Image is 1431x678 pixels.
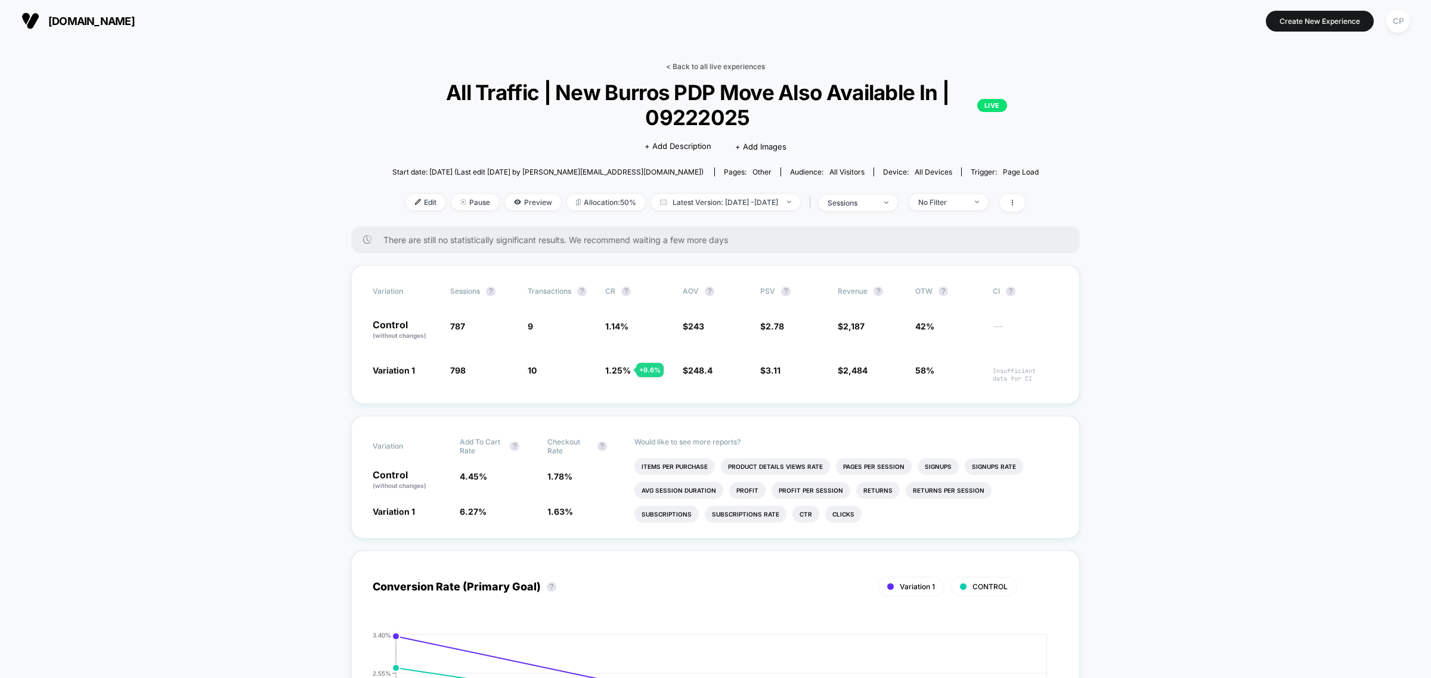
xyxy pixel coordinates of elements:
span: [DOMAIN_NAME] [48,15,135,27]
span: Variation [373,287,438,296]
button: ? [547,582,556,592]
span: Sessions [450,287,480,296]
span: 4.45 % [460,471,487,481]
span: AOV [683,287,699,296]
span: $ [838,365,868,375]
span: $ [760,365,780,375]
span: 1.63 % [547,506,573,517]
button: ? [621,287,631,296]
button: [DOMAIN_NAME] [18,11,138,30]
img: end [787,201,791,203]
span: All Traffic | New Burros PDP Move Also Available In | 09222025 [424,80,1007,130]
span: 1.25 % [605,365,631,375]
span: | [806,194,819,212]
div: Audience: [790,167,865,176]
span: 9 [528,321,533,331]
li: Avg Session Duration [634,482,723,499]
div: + 9.6 % [636,363,664,377]
span: Variation [373,437,438,455]
span: $ [683,321,704,331]
span: Start date: [DATE] (Last edit [DATE] by [PERSON_NAME][EMAIL_ADDRESS][DOMAIN_NAME]) [392,167,704,176]
img: calendar [660,199,667,205]
span: all devices [915,167,952,176]
button: Create New Experience [1266,11,1374,32]
div: CP [1386,10,1410,33]
img: end [975,201,979,203]
li: Product Details Views Rate [721,458,830,475]
li: Returns Per Session [906,482,992,499]
span: 2,484 [843,365,868,375]
span: OTW [915,287,981,296]
span: CONTROL [972,582,1008,591]
p: Would like to see more reports? [634,437,1058,446]
span: (without changes) [373,482,426,489]
img: Visually logo [21,12,39,30]
span: Pause [451,194,499,210]
span: other [752,167,772,176]
span: 10 [528,365,537,375]
button: CP [1383,9,1413,33]
li: Returns [856,482,900,499]
button: ? [510,441,519,451]
span: Edit [406,194,445,210]
span: --- [993,323,1058,340]
span: CI [993,287,1058,296]
span: $ [760,321,784,331]
span: 2,187 [843,321,865,331]
span: 798 [450,365,466,375]
span: 248.4 [688,365,713,375]
p: Control [373,320,438,340]
span: Transactions [528,287,571,296]
button: ? [781,287,791,296]
div: sessions [828,198,875,207]
span: Add To Cart Rate [460,437,504,455]
button: ? [486,287,495,296]
span: Variation 1 [900,582,935,591]
span: Variation 1 [373,506,415,517]
img: edit [415,199,421,205]
span: 787 [450,321,465,331]
span: There are still no statistically significant results. We recommend waiting a few more days [383,235,1056,245]
li: Items Per Purchase [634,458,715,475]
span: Variation 1 [373,365,415,375]
img: rebalance [576,199,581,206]
tspan: 2.55% [373,669,391,676]
span: Page Load [1003,167,1039,176]
span: CR [605,287,615,296]
span: 1.14 % [605,321,628,331]
span: 3.11 [766,365,780,375]
span: (without changes) [373,332,426,339]
span: Latest Version: [DATE] - [DATE] [651,194,800,210]
span: Insufficient data for CI [993,367,1058,382]
button: ? [705,287,714,296]
span: 243 [688,321,704,331]
span: Allocation: 50% [567,194,645,210]
li: Pages Per Session [836,458,912,475]
a: < Back to all live experiences [666,62,765,71]
div: No Filter [918,198,966,207]
div: Trigger: [971,167,1039,176]
button: ? [577,287,587,296]
li: Ctr [792,506,819,523]
span: Revenue [838,287,868,296]
li: Signups [918,458,959,475]
span: Checkout Rate [547,437,591,455]
img: end [884,201,888,204]
p: LIVE [977,99,1007,112]
span: $ [683,365,713,375]
span: 2.78 [766,321,784,331]
li: Clicks [825,506,862,523]
span: PSV [760,287,775,296]
li: Subscriptions [634,506,699,523]
span: All Visitors [829,167,865,176]
button: ? [597,441,607,451]
img: end [460,199,466,205]
span: 58% [915,365,934,375]
button: ? [938,287,948,296]
span: $ [838,321,865,331]
span: 1.78 % [547,471,572,481]
li: Signups Rate [965,458,1023,475]
p: Control [373,470,448,490]
li: Profit Per Session [772,482,850,499]
div: Pages: [724,167,772,176]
